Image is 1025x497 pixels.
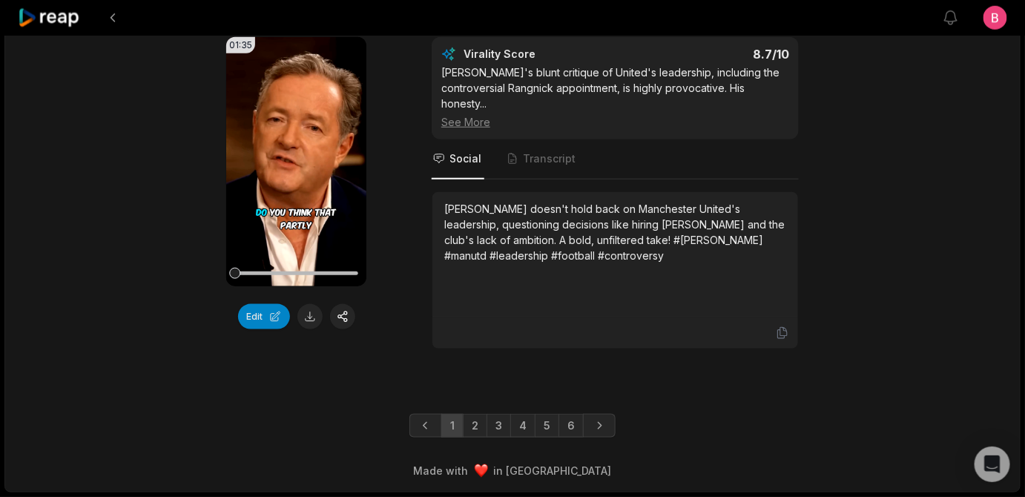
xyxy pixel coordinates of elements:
[475,464,488,478] img: heart emoji
[441,414,464,438] a: Page 1 is your current page
[535,414,559,438] a: Page 5
[523,151,576,166] span: Transcript
[558,414,584,438] a: Page 6
[487,414,511,438] a: Page 3
[409,414,616,438] ul: Pagination
[19,463,1006,478] div: Made with in [GEOGRAPHIC_DATA]
[432,139,799,180] nav: Tabs
[630,47,790,62] div: 8.7 /10
[226,37,366,286] video: Your browser does not support mp4 format.
[464,47,623,62] div: Virality Score
[444,201,786,263] div: [PERSON_NAME] doesn't hold back on Manchester United's leadership, questioning decisions like hir...
[238,304,290,329] button: Edit
[463,414,487,438] a: Page 2
[449,151,481,166] span: Social
[441,114,789,130] div: See More
[510,414,535,438] a: Page 4
[975,447,1010,482] div: Open Intercom Messenger
[583,414,616,438] a: Next page
[441,65,789,130] div: [PERSON_NAME]'s blunt critique of United's leadership, including the controversial Rangnick appoi...
[409,414,442,438] a: Previous page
